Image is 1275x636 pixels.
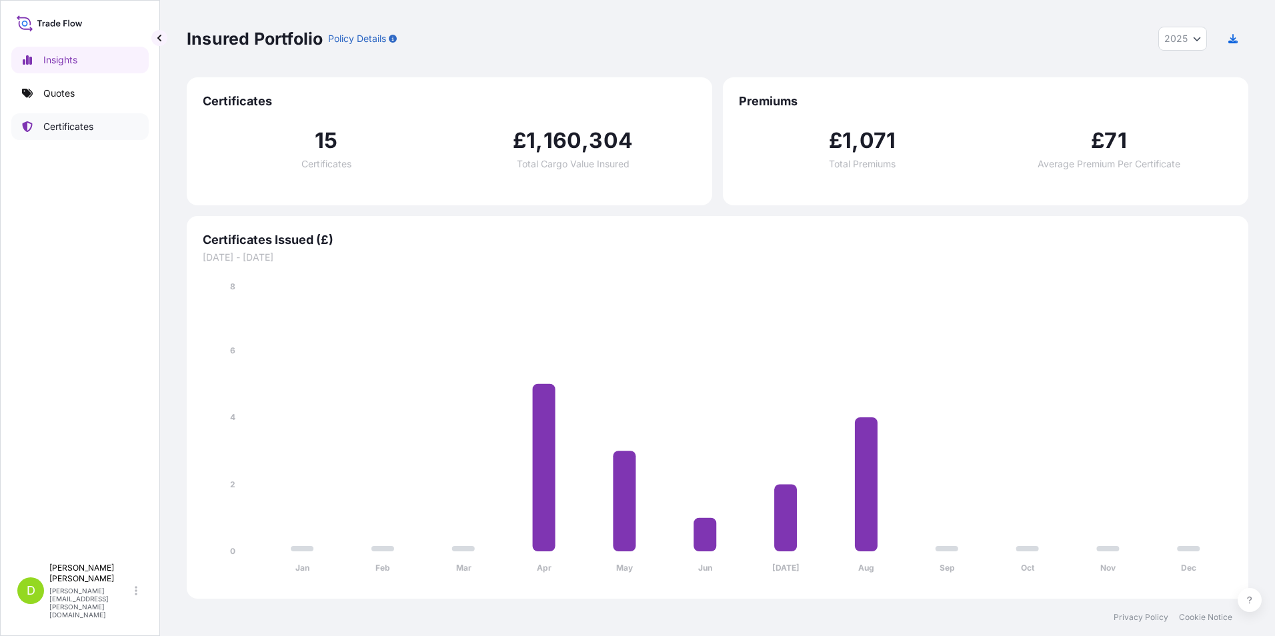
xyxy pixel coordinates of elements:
[940,563,955,573] tspan: Sep
[230,479,235,489] tspan: 2
[526,130,535,151] span: 1
[829,159,896,169] span: Total Premiums
[230,345,235,355] tspan: 6
[1038,159,1180,169] span: Average Premium Per Certificate
[852,130,859,151] span: ,
[1091,130,1104,151] span: £
[203,93,696,109] span: Certificates
[49,563,132,584] p: [PERSON_NAME] [PERSON_NAME]
[589,130,633,151] span: 304
[829,130,842,151] span: £
[375,563,390,573] tspan: Feb
[295,563,309,573] tspan: Jan
[513,130,526,151] span: £
[842,130,852,151] span: 1
[698,563,712,573] tspan: Jun
[456,563,471,573] tspan: Mar
[43,53,77,67] p: Insights
[27,584,35,597] span: D
[328,32,386,45] p: Policy Details
[1104,130,1126,151] span: 71
[230,412,235,422] tspan: 4
[1164,32,1188,45] span: 2025
[187,28,323,49] p: Insured Portfolio
[11,80,149,107] a: Quotes
[1021,563,1035,573] tspan: Oct
[535,130,543,151] span: ,
[230,546,235,556] tspan: 0
[11,113,149,140] a: Certificates
[43,87,75,100] p: Quotes
[517,159,629,169] span: Total Cargo Value Insured
[1158,27,1207,51] button: Year Selector
[581,130,589,151] span: ,
[616,563,633,573] tspan: May
[11,47,149,73] a: Insights
[301,159,351,169] span: Certificates
[230,281,235,291] tspan: 8
[1100,563,1116,573] tspan: Nov
[43,120,93,133] p: Certificates
[860,130,896,151] span: 071
[858,563,874,573] tspan: Aug
[315,130,337,151] span: 15
[203,251,1232,264] span: [DATE] - [DATE]
[772,563,800,573] tspan: [DATE]
[203,232,1232,248] span: Certificates Issued (£)
[543,130,582,151] span: 160
[49,587,132,619] p: [PERSON_NAME][EMAIL_ADDRESS][PERSON_NAME][DOMAIN_NAME]
[1114,612,1168,623] a: Privacy Policy
[1181,563,1196,573] tspan: Dec
[1179,612,1232,623] a: Cookie Notice
[537,563,551,573] tspan: Apr
[739,93,1232,109] span: Premiums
